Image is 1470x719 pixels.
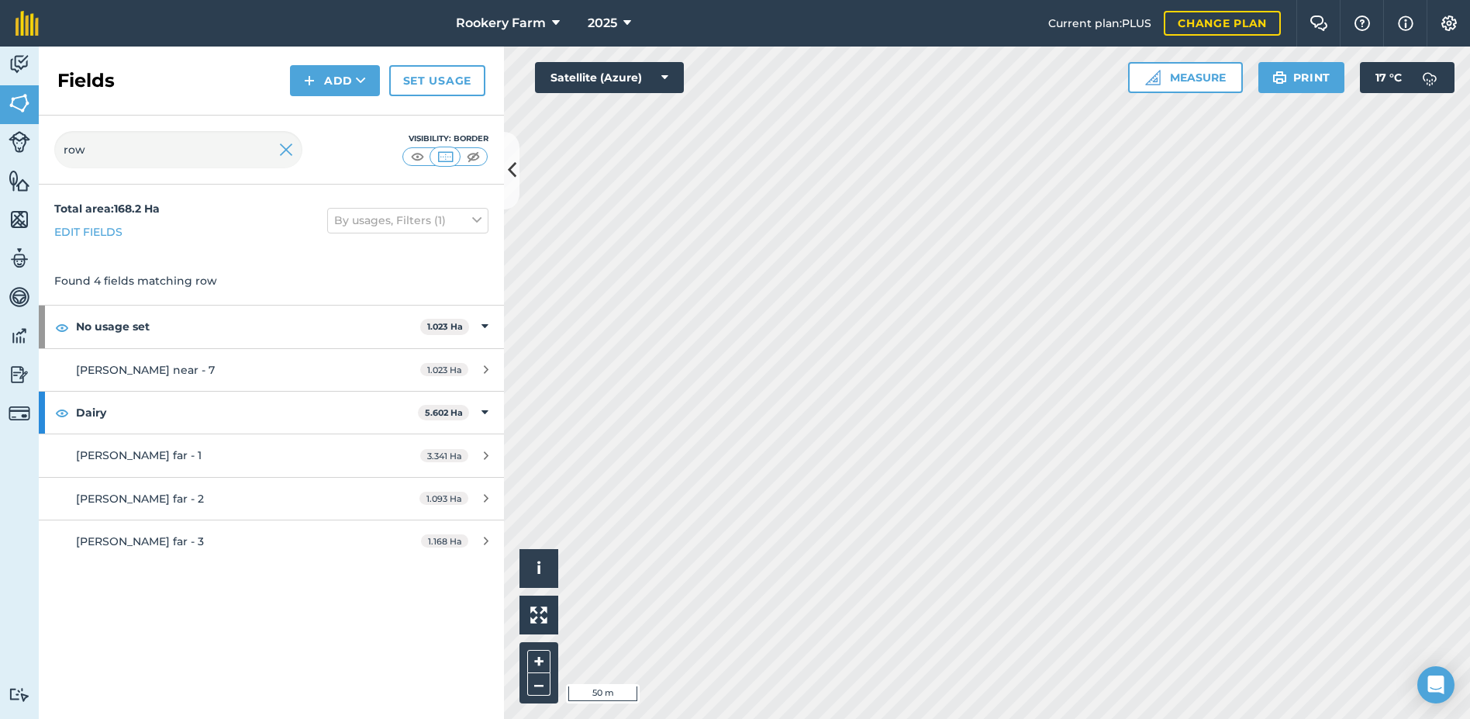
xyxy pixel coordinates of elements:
a: Change plan [1164,11,1281,36]
span: i [537,558,541,578]
button: Satellite (Azure) [535,62,684,93]
a: Set usage [389,65,485,96]
img: svg+xml;base64,PHN2ZyB4bWxucz0iaHR0cDovL3d3dy53My5vcmcvMjAwMC9zdmciIHdpZHRoPSI1MCIgaGVpZ2h0PSI0MC... [408,149,427,164]
div: Dairy5.602 Ha [39,392,504,434]
span: [PERSON_NAME] far - 2 [76,492,204,506]
button: Add [290,65,380,96]
img: svg+xml;base64,PD94bWwgdmVyc2lvbj0iMS4wIiBlbmNvZGluZz0idXRmLTgiPz4KPCEtLSBHZW5lcmF0b3I6IEFkb2JlIE... [1414,62,1445,93]
div: Open Intercom Messenger [1417,666,1454,703]
button: By usages, Filters (1) [327,208,488,233]
img: svg+xml;base64,PD94bWwgdmVyc2lvbj0iMS4wIiBlbmNvZGluZz0idXRmLTgiPz4KPCEtLSBHZW5lcmF0b3I6IEFkb2JlIE... [9,53,30,76]
img: svg+xml;base64,PD94bWwgdmVyc2lvbj0iMS4wIiBlbmNvZGluZz0idXRmLTgiPz4KPCEtLSBHZW5lcmF0b3I6IEFkb2JlIE... [9,324,30,347]
strong: 1.023 Ha [427,321,463,332]
span: Rookery Farm [456,14,546,33]
span: 2025 [588,14,617,33]
div: Visibility: Border [402,133,488,145]
img: svg+xml;base64,PHN2ZyB4bWxucz0iaHR0cDovL3d3dy53My5vcmcvMjAwMC9zdmciIHdpZHRoPSI1NiIgaGVpZ2h0PSI2MC... [9,92,30,115]
img: svg+xml;base64,PHN2ZyB4bWxucz0iaHR0cDovL3d3dy53My5vcmcvMjAwMC9zdmciIHdpZHRoPSIxOSIgaGVpZ2h0PSIyNC... [1272,68,1287,87]
img: svg+xml;base64,PHN2ZyB4bWxucz0iaHR0cDovL3d3dy53My5vcmcvMjAwMC9zdmciIHdpZHRoPSIxNyIgaGVpZ2h0PSIxNy... [1398,14,1413,33]
img: svg+xml;base64,PHN2ZyB4bWxucz0iaHR0cDovL3d3dy53My5vcmcvMjAwMC9zdmciIHdpZHRoPSI1MCIgaGVpZ2h0PSI0MC... [464,149,483,164]
img: svg+xml;base64,PHN2ZyB4bWxucz0iaHR0cDovL3d3dy53My5vcmcvMjAwMC9zdmciIHdpZHRoPSIxOCIgaGVpZ2h0PSIyNC... [55,403,69,422]
div: No usage set1.023 Ha [39,306,504,347]
img: svg+xml;base64,PHN2ZyB4bWxucz0iaHR0cDovL3d3dy53My5vcmcvMjAwMC9zdmciIHdpZHRoPSIxOCIgaGVpZ2h0PSIyNC... [55,318,69,337]
img: svg+xml;base64,PHN2ZyB4bWxucz0iaHR0cDovL3d3dy53My5vcmcvMjAwMC9zdmciIHdpZHRoPSIxNCIgaGVpZ2h0PSIyNC... [304,71,315,90]
img: svg+xml;base64,PD94bWwgdmVyc2lvbj0iMS4wIiBlbmNvZGluZz0idXRmLTgiPz4KPCEtLSBHZW5lcmF0b3I6IEFkb2JlIE... [9,363,30,386]
a: [PERSON_NAME] far - 13.341 Ha [39,434,504,476]
button: – [527,673,550,696]
span: Current plan : PLUS [1048,15,1151,32]
img: svg+xml;base64,PD94bWwgdmVyc2lvbj0iMS4wIiBlbmNvZGluZz0idXRmLTgiPz4KPCEtLSBHZW5lcmF0b3I6IEFkb2JlIE... [9,687,30,702]
strong: No usage set [76,306,420,347]
img: A question mark icon [1353,16,1372,31]
img: Four arrows, one pointing top left, one top right, one bottom right and the last bottom left [530,607,547,624]
button: Print [1258,62,1345,93]
input: Search [54,131,302,168]
img: Ruler icon [1145,70,1161,85]
button: Measure [1128,62,1243,93]
a: [PERSON_NAME] far - 21.093 Ha [39,478,504,520]
span: 3.341 Ha [420,449,468,462]
a: [PERSON_NAME] far - 31.168 Ha [39,520,504,562]
strong: Total area : 168.2 Ha [54,202,160,216]
img: svg+xml;base64,PD94bWwgdmVyc2lvbj0iMS4wIiBlbmNvZGluZz0idXRmLTgiPz4KPCEtLSBHZW5lcmF0b3I6IEFkb2JlIE... [9,403,30,424]
strong: 5.602 Ha [425,407,463,418]
button: + [527,650,550,673]
img: Two speech bubbles overlapping with the left bubble in the forefront [1310,16,1328,31]
span: [PERSON_NAME] far - 1 [76,448,202,462]
img: svg+xml;base64,PD94bWwgdmVyc2lvbj0iMS4wIiBlbmNvZGluZz0idXRmLTgiPz4KPCEtLSBHZW5lcmF0b3I6IEFkb2JlIE... [9,285,30,309]
span: [PERSON_NAME] far - 3 [76,534,204,548]
span: [PERSON_NAME] near - 7 [76,363,215,377]
img: svg+xml;base64,PHN2ZyB4bWxucz0iaHR0cDovL3d3dy53My5vcmcvMjAwMC9zdmciIHdpZHRoPSIyMiIgaGVpZ2h0PSIzMC... [279,140,293,159]
span: 1.093 Ha [419,492,468,505]
span: 17 ° C [1375,62,1402,93]
div: Found 4 fields matching row [39,257,504,305]
a: [PERSON_NAME] near - 71.023 Ha [39,349,504,391]
span: 1.168 Ha [421,534,468,548]
strong: Dairy [76,392,418,434]
img: A cog icon [1440,16,1458,31]
img: svg+xml;base64,PD94bWwgdmVyc2lvbj0iMS4wIiBlbmNvZGluZz0idXRmLTgiPz4KPCEtLSBHZW5lcmF0b3I6IEFkb2JlIE... [9,131,30,153]
img: svg+xml;base64,PHN2ZyB4bWxucz0iaHR0cDovL3d3dy53My5vcmcvMjAwMC9zdmciIHdpZHRoPSI1NiIgaGVpZ2h0PSI2MC... [9,169,30,192]
a: Edit fields [54,223,122,240]
img: svg+xml;base64,PHN2ZyB4bWxucz0iaHR0cDovL3d3dy53My5vcmcvMjAwMC9zdmciIHdpZHRoPSI1NiIgaGVpZ2h0PSI2MC... [9,208,30,231]
h2: Fields [57,68,115,93]
span: 1.023 Ha [420,363,468,376]
button: i [519,549,558,588]
img: svg+xml;base64,PHN2ZyB4bWxucz0iaHR0cDovL3d3dy53My5vcmcvMjAwMC9zdmciIHdpZHRoPSI1MCIgaGVpZ2h0PSI0MC... [436,149,455,164]
img: svg+xml;base64,PD94bWwgdmVyc2lvbj0iMS4wIiBlbmNvZGluZz0idXRmLTgiPz4KPCEtLSBHZW5lcmF0b3I6IEFkb2JlIE... [9,247,30,270]
button: 17 °C [1360,62,1454,93]
img: fieldmargin Logo [16,11,39,36]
